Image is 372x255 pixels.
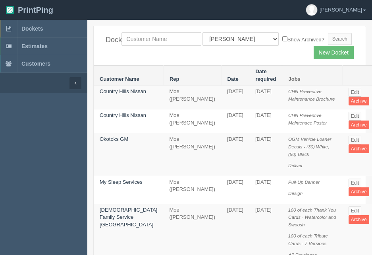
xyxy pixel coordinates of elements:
td: [DATE] [221,133,249,176]
a: Customer Name [100,76,139,82]
span: Dockets [21,25,43,32]
input: Search [328,33,352,45]
a: [DEMOGRAPHIC_DATA] Family Service [GEOGRAPHIC_DATA] [100,207,157,228]
i: CHN Preventive Maintenace Poster [288,113,327,125]
a: Date [227,76,239,82]
a: Rep [170,76,179,82]
a: Archive [349,144,369,153]
a: Edit [349,136,362,144]
a: Date required [255,68,276,82]
i: 100 of each Tribute Cards - 7 Versions [288,233,328,246]
a: Okotoks GM [100,136,128,142]
img: logo-3e63b451c926e2ac314895c53de4908e5d424f24456219fb08d385ab2e579770.png [6,6,14,14]
td: [DATE] [249,176,282,204]
a: Archive [349,121,369,129]
td: [DATE] [249,109,282,133]
th: Jobs [282,66,343,86]
input: Show Archived? [282,36,287,41]
td: Moe ([PERSON_NAME]) [163,176,221,204]
a: Edit [349,179,362,187]
a: Edit [349,88,362,97]
a: Edit [349,112,362,121]
span: Estimates [21,43,48,49]
td: [DATE] [221,109,249,133]
img: avatar_default-7531ab5dedf162e01f1e0bb0964e6a185e93c5c22dfe317fb01d7f8cd2b1632c.jpg [306,4,317,16]
a: Archive [349,187,369,196]
i: OGM Vehicle Loaner Decals - (30) White, (50) Black [288,136,332,156]
label: Show Archived? [282,35,324,44]
a: Edit [349,206,362,215]
i: Pull-Up Banner [288,179,320,185]
span: Customers [21,60,50,67]
i: Design [288,191,303,196]
a: Archive [349,215,369,224]
a: Country Hills Nissan [100,112,146,118]
a: Country Hills Nissan [100,88,146,94]
i: Deliver [288,163,303,168]
td: [DATE] [249,86,282,109]
i: 100 of each Thank You Cards - Watercolor and Swoosh [288,207,336,227]
a: My Sleep Services [100,179,143,185]
td: Moe ([PERSON_NAME]) [163,133,221,176]
td: [DATE] [221,86,249,109]
i: CHN Preventive Maintenance Brochure [288,89,335,101]
input: Customer Name [121,32,201,46]
td: Moe ([PERSON_NAME]) [163,86,221,109]
td: [DATE] [249,133,282,176]
td: Moe ([PERSON_NAME]) [163,109,221,133]
td: [DATE] [221,176,249,204]
a: Archive [349,97,369,105]
a: New Docket [314,46,354,59]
